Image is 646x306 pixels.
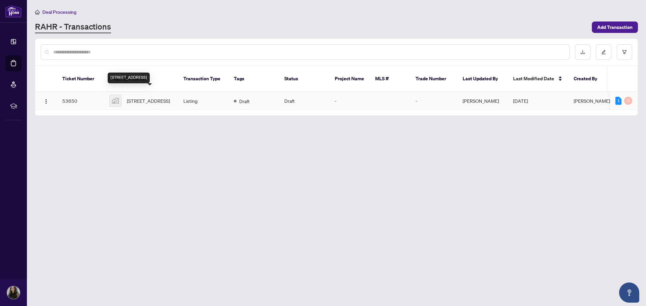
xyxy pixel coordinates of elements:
span: download [580,50,585,54]
span: [STREET_ADDRESS] [127,97,170,104]
img: thumbnail-img [110,95,121,106]
td: Listing [178,92,228,110]
span: filter [622,50,627,54]
span: Draft [239,97,250,105]
div: 0 [624,97,632,105]
img: Profile Icon [7,286,20,299]
th: Status [279,66,329,92]
td: Draft [279,92,329,110]
button: download [575,44,590,60]
span: Deal Processing [42,9,76,15]
div: 1 [615,97,621,105]
button: edit [596,44,611,60]
img: Logo [43,99,49,104]
span: edit [601,50,606,54]
td: - [410,92,457,110]
th: Property Address [104,66,178,92]
span: [PERSON_NAME] [574,98,610,104]
a: RAHR - Transactions [35,21,111,33]
th: Last Updated By [457,66,508,92]
td: 53650 [57,92,104,110]
td: - [329,92,370,110]
th: Transaction Type [178,66,228,92]
span: home [35,10,40,14]
th: MLS # [370,66,410,92]
span: Last Modified Date [513,75,554,82]
th: Project Name [329,66,370,92]
th: Last Modified Date [508,66,568,92]
button: Add Transaction [592,21,638,33]
th: Ticket Number [57,66,104,92]
button: filter [617,44,632,60]
th: Tags [228,66,279,92]
button: Logo [41,95,51,106]
div: [STREET_ADDRESS] [108,73,150,83]
span: [DATE] [513,98,528,104]
button: Open asap [619,282,639,303]
td: [PERSON_NAME] [457,92,508,110]
th: Created By [568,66,609,92]
span: Add Transaction [597,22,633,33]
img: logo [5,5,22,17]
th: Trade Number [410,66,457,92]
